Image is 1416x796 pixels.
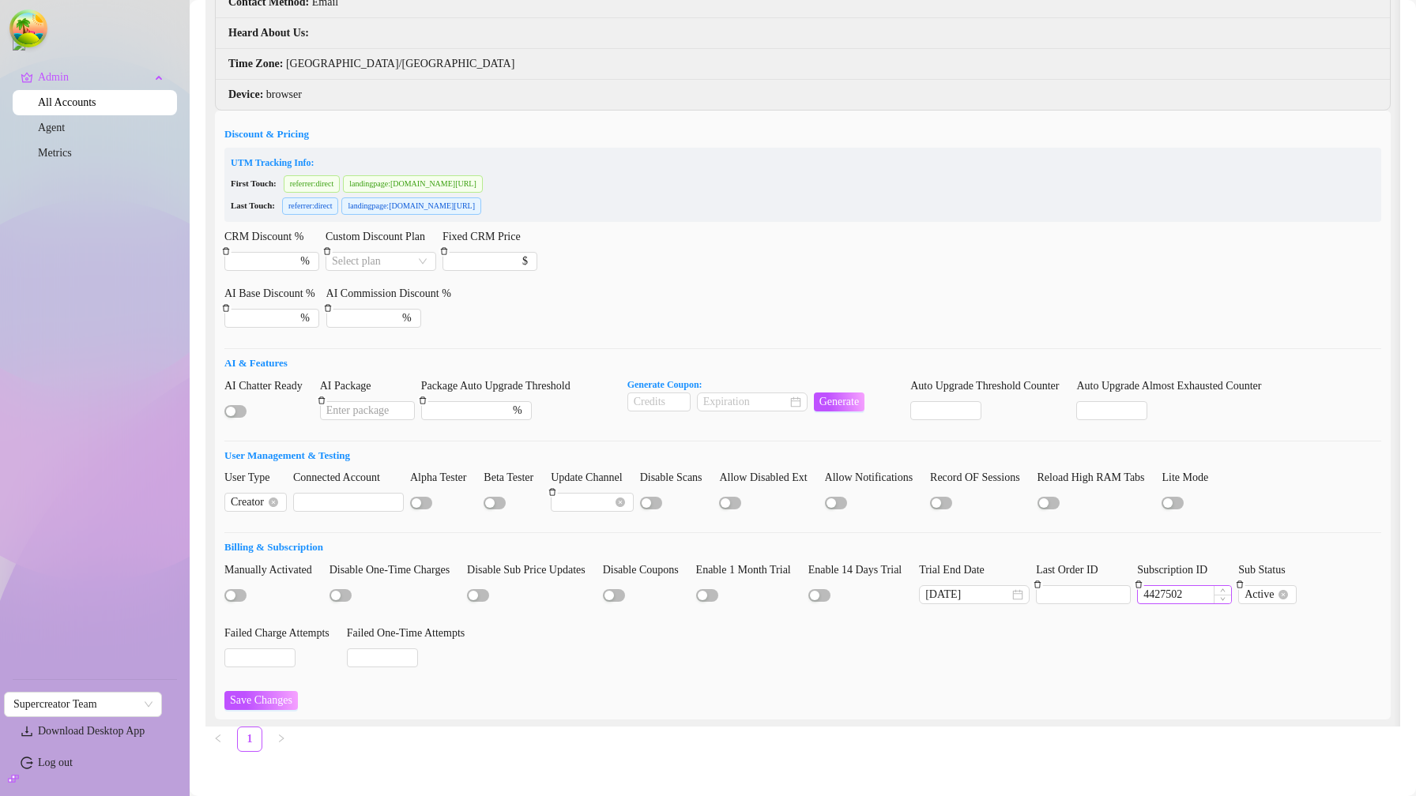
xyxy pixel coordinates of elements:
[825,469,925,486] label: Allow Notifications
[224,448,1381,464] h5: User Management & Testing
[548,488,556,496] span: delete
[231,201,275,210] span: Last Touch:
[224,469,281,486] label: User Type
[930,469,1030,486] label: Record OF Sessions
[326,228,436,246] label: Custom Discount Plan
[925,586,1009,603] input: Trial End Date
[696,561,802,579] label: Enable 1 Month Trial
[269,497,278,507] span: close-circle
[467,561,597,579] label: Disable Sub Price Updates
[269,727,294,752] li: Next Page
[1236,580,1244,588] span: delete
[213,734,223,743] span: left
[347,625,476,642] label: Failed One-Time Attempts
[224,691,298,710] button: Save Changes
[224,539,1381,555] h5: Billing & Subscription
[814,392,865,411] button: Generate
[222,247,230,255] span: delete
[696,589,718,602] button: Enable 1 Month Trial
[318,396,326,404] span: delete
[205,727,231,752] li: Previous Page
[719,497,741,509] button: Allow Disabled Ext
[484,497,506,509] button: Beta Tester
[228,88,263,100] strong: Device :
[224,589,247,602] button: Manually Activated
[911,402,981,419] input: Auto Upgrade Threshold Counter
[551,469,633,486] label: Update Channel
[1162,497,1184,509] button: Lite Mode
[330,589,352,602] button: Disable One-Time Charges
[1138,586,1231,603] input: Subscription ID
[348,649,417,666] input: Failed One-Time Attempts
[323,247,331,255] span: delete
[1038,497,1060,509] button: Reload High RAM Tabs
[38,122,65,133] a: Agent
[38,96,96,108] a: All Accounts
[640,497,662,509] button: Disable Scans
[1279,590,1288,599] span: close-circle
[1077,402,1147,419] input: Auto Upgrade Almost Exhausted Counter
[628,393,690,411] input: Credits
[231,178,277,188] span: First Touch:
[333,310,399,327] input: AI Commission Discount %
[427,402,510,419] input: Package Auto Upgrade Threshold
[13,693,153,716] span: Supercreator Team
[320,377,382,395] label: AI Package
[419,396,427,404] span: delete
[231,494,281,511] span: Creator
[819,396,860,408] span: Generate
[910,377,1070,395] label: Auto Upgrade Threshold Counter
[1038,469,1156,486] label: Reload High RAM Tabs
[216,80,1390,110] li: browser
[1220,596,1226,602] span: down
[225,649,295,666] input: Failed Charge Attempts
[38,65,150,90] span: Admin
[640,469,714,486] label: Disable Scans
[224,561,323,579] label: Manually Activated
[1245,586,1290,603] span: Active
[21,725,33,738] span: download
[228,58,283,69] strong: Time Zone :
[13,13,44,44] button: Open Tanstack query devtools
[1214,586,1231,595] span: Increase Value
[222,304,230,312] span: delete
[616,497,625,507] span: close-circle
[277,734,286,743] span: right
[224,625,341,642] label: Failed Charge Attempts
[228,27,309,39] strong: Heard About Us :
[231,253,297,270] input: CRM Discount %
[603,561,690,579] label: Disable Coupons
[320,401,415,420] input: AI Package
[326,285,462,302] label: AI Commission Discount %
[224,228,314,246] label: CRM Discount %
[1220,588,1226,593] span: up
[440,247,448,255] span: delete
[1137,561,1218,579] label: Subscription ID
[1076,377,1272,395] label: Auto Upgrade Almost Exhausted Counter
[341,197,481,215] span: landingpage : [DOMAIN_NAME][URL]
[919,561,996,579] label: Trial End Date
[224,377,314,395] label: AI Chatter Ready
[269,727,294,752] button: right
[449,253,519,270] input: Fixed CRM Price
[343,175,483,193] span: landingpage : [DOMAIN_NAME][URL]
[1135,580,1143,588] span: delete
[8,773,19,784] span: build
[1036,561,1109,579] label: Last Order ID
[293,469,391,486] label: Connected Account
[231,157,314,168] span: UTM Tracking Info:
[627,379,702,390] strong: Generate Coupon:
[603,589,625,602] button: Disable Coupons
[410,469,477,486] label: Alpha Tester
[38,757,73,768] a: Log out
[442,228,532,246] label: Fixed CRM Price
[216,49,1390,80] li: [GEOGRAPHIC_DATA]/[GEOGRAPHIC_DATA]
[324,304,332,312] span: delete
[467,589,489,602] button: Disable Sub Price Updates
[230,694,292,707] span: Save Changes
[38,147,72,159] a: Metrics
[410,497,432,509] button: Alpha Tester
[38,725,145,737] span: Download Desktop App
[224,405,247,418] button: AI Chatter Ready
[1034,580,1041,588] span: delete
